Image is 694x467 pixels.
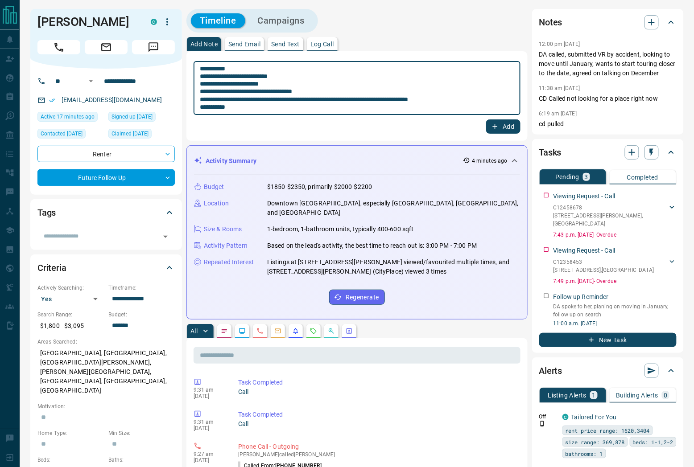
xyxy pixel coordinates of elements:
h2: Tags [37,205,56,220]
p: CD Called not looking for a place right now [539,94,677,103]
span: Call [37,40,80,54]
button: Regenerate [329,290,385,305]
p: C12358453 [554,258,654,266]
p: 9:27 am [194,451,225,457]
div: Alerts [539,360,677,381]
div: Tasks [539,142,677,163]
p: $1850-$2350, primarily $2000-$2200 [267,182,372,192]
p: [PERSON_NAME] called [PERSON_NAME] [238,451,517,458]
div: Future Follow Up [37,169,175,186]
p: Size & Rooms [204,225,242,234]
p: 7:49 p.m. [DATE] - Overdue [554,277,677,285]
span: Message [132,40,175,54]
div: condos.ca [562,414,569,420]
p: 0 [664,392,667,398]
p: Listings at [STREET_ADDRESS][PERSON_NAME] viewed/favourited multiple times, and [STREET_ADDRESS][... [267,258,520,276]
span: beds: 1-1,2-2 [633,438,673,447]
p: [STREET_ADDRESS][PERSON_NAME] , [GEOGRAPHIC_DATA] [554,212,668,228]
div: Sat May 11 2024 [108,112,175,124]
p: [GEOGRAPHIC_DATA], [GEOGRAPHIC_DATA], [GEOGRAPHIC_DATA][PERSON_NAME], [PERSON_NAME][GEOGRAPHIC_DA... [37,346,175,398]
a: Tailored For You [571,414,617,421]
div: Criteria [37,257,175,279]
p: Beds: [37,456,104,464]
p: Activity Summary [206,156,256,166]
p: 11:38 am [DATE] [539,85,580,91]
svg: Calls [256,328,264,335]
p: Send Text [271,41,300,47]
span: Email [85,40,128,54]
p: 9:31 am [194,387,225,393]
p: Pending [555,174,579,180]
svg: Agent Actions [346,328,353,335]
p: Add Note [190,41,218,47]
p: Home Type: [37,429,104,437]
svg: Email Verified [49,97,55,103]
span: size range: 369,878 [566,438,625,447]
div: C12458678[STREET_ADDRESS][PERSON_NAME],[GEOGRAPHIC_DATA] [554,202,677,229]
span: Contacted [DATE] [41,129,83,138]
p: Off [539,413,557,421]
p: Location [204,199,229,208]
p: 1-bedroom, 1-bathroom units, typically 400-600 sqft [267,225,414,234]
p: Activity Pattern [204,241,248,250]
p: Motivation: [37,402,175,410]
button: Campaigns [249,13,314,28]
p: Repeated Interest [204,258,254,267]
p: Task Completed [238,410,517,419]
p: Call [238,419,517,429]
p: Baths: [108,456,175,464]
p: 3 [585,174,588,180]
p: [DATE] [194,457,225,463]
p: Log Call [310,41,334,47]
span: Claimed [DATE] [112,129,149,138]
span: Active 17 minutes ago [41,112,95,121]
p: [DATE] [194,425,225,431]
p: Viewing Request - Call [554,246,616,255]
button: Open [86,76,96,86]
span: Signed up [DATE] [112,112,153,121]
p: [STREET_ADDRESS] , [GEOGRAPHIC_DATA] [554,266,654,274]
div: Activity Summary4 minutes ago [194,153,520,169]
p: Viewing Request - Call [554,192,616,201]
svg: Listing Alerts [292,328,299,335]
p: Task Completed [238,378,517,387]
div: C12358453[STREET_ADDRESS],[GEOGRAPHIC_DATA] [554,256,677,276]
button: Add [486,119,520,134]
div: Sat Apr 12 2025 [108,129,175,141]
svg: Opportunities [328,328,335,335]
p: $1,800 - $3,095 [37,319,104,333]
p: Follow up Reminder [554,292,609,302]
button: Open [159,230,172,243]
p: Min Size: [108,429,175,437]
p: Timeframe: [108,284,175,292]
p: C12458678 [554,204,668,212]
h2: Criteria [37,261,66,275]
svg: Push Notification Only [539,421,545,427]
p: Listing Alerts [548,392,587,398]
button: Timeline [191,13,245,28]
div: Notes [539,12,677,33]
svg: Lead Browsing Activity [239,328,246,335]
div: Renter [37,146,175,162]
p: Based on the lead's activity, the best time to reach out is: 3:00 PM - 7:00 PM [267,241,477,250]
span: rent price range: 1620,3404 [566,426,650,435]
p: Budget: [108,311,175,319]
p: cd pulled [539,119,677,129]
p: 4 minutes ago [472,157,507,165]
p: Completed [627,174,659,180]
p: 1 [592,392,595,398]
p: 7:43 p.m. [DATE] - Overdue [554,231,677,239]
p: Actively Searching: [37,284,104,292]
svg: Requests [310,328,317,335]
svg: Emails [274,328,281,335]
svg: Notes [221,328,228,335]
div: Tags [37,202,175,223]
h2: Tasks [539,145,562,160]
p: Phone Call - Outgoing [238,442,517,451]
h2: Notes [539,15,562,29]
p: Search Range: [37,311,104,319]
h1: [PERSON_NAME] [37,15,137,29]
p: Call [238,387,517,397]
p: Downtown [GEOGRAPHIC_DATA], especially [GEOGRAPHIC_DATA], [GEOGRAPHIC_DATA], and [GEOGRAPHIC_DATA] [267,199,520,217]
p: Areas Searched: [37,338,175,346]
